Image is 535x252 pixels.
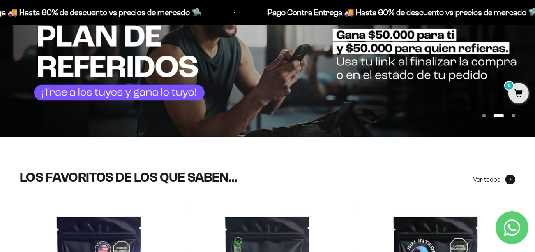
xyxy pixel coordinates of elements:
[473,174,500,185] span: Ver todos
[20,170,238,184] split-lines: LOS FAVORITOS DE LOS QUE SABEN...
[508,89,529,98] a: 0
[504,81,514,91] mark: 0
[473,174,515,185] a: Ver todos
